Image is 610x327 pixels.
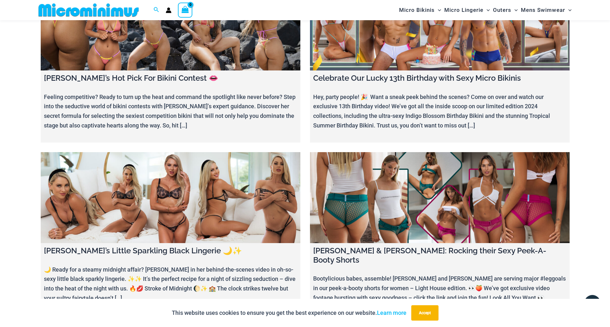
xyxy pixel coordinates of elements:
[399,2,435,18] span: Micro Bikinis
[397,2,443,18] a: Micro BikinisMenu ToggleMenu Toggle
[44,246,297,256] h4: [PERSON_NAME]’s Little Sparkling Black Lingerie 🌙✨
[172,308,406,318] p: This website uses cookies to ensure you get the best experience on our website.
[444,2,483,18] span: Micro Lingerie
[178,3,193,17] a: View Shopping Cart, empty
[483,2,490,18] span: Menu Toggle
[491,2,519,18] a: OutersMenu ToggleMenu Toggle
[154,6,159,14] a: Search icon link
[313,74,566,83] h4: Celebrate Our Lucky 13th Birthday with Sexy Micro Bikinis
[310,152,570,243] a: Melissa & Lauren: Rocking their Sexy Peek-A-Booty Shorts
[443,2,491,18] a: Micro LingerieMenu ToggleMenu Toggle
[511,2,518,18] span: Menu Toggle
[435,2,441,18] span: Menu Toggle
[44,265,297,303] p: 🌙 Ready for a steamy midnight affair? [PERSON_NAME] in her behind-the-scenes video in oh-so-sexy ...
[377,309,406,316] a: Learn more
[44,74,297,83] h4: [PERSON_NAME]’s Hot Pick For Bikini Contest 👄
[166,7,171,13] a: Account icon link
[44,92,297,130] p: Feeling competitive? Ready to turn up the heat and command the spotlight like never before? Step ...
[313,246,566,265] h4: [PERSON_NAME] & [PERSON_NAME]: Rocking their Sexy Peek-A-Booty Shorts
[36,3,141,17] img: MM SHOP LOGO FLAT
[313,92,566,130] p: Hey, party people! 🎉 Want a sneak peek behind the scenes? Come on over and watch our exclusive 13...
[313,274,566,312] p: Bootylicious babes, assemble! [PERSON_NAME] and [PERSON_NAME] are serving major #leggoals in our ...
[397,1,574,19] nav: Site Navigation
[519,2,573,18] a: Mens SwimwearMenu ToggleMenu Toggle
[41,152,300,243] a: Ilana’s Little Sparkling Black Lingerie 🌙✨
[493,2,511,18] span: Outers
[565,2,572,18] span: Menu Toggle
[411,305,439,321] button: Accept
[521,2,565,18] span: Mens Swimwear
